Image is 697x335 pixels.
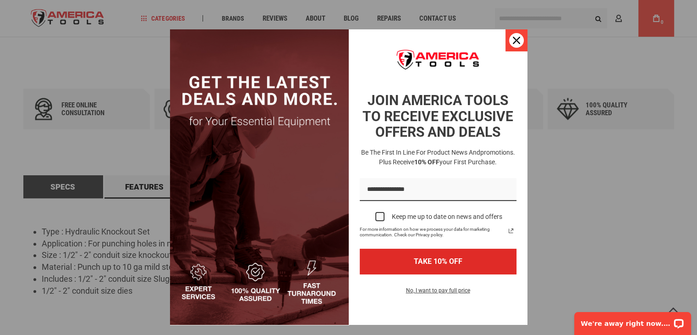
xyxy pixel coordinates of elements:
[392,213,502,221] div: Keep me up to date on news and offers
[505,225,516,236] svg: link icon
[414,158,439,166] strong: 10% OFF
[568,306,697,335] iframe: LiveChat chat widget
[360,249,516,274] button: TAKE 10% OFF
[513,37,520,44] svg: close icon
[379,149,515,166] span: promotions. Plus receive your first purchase.
[362,92,513,140] strong: JOIN AMERICA TOOLS TO RECEIVE EXCLUSIVE OFFERS AND DEALS
[360,178,516,201] input: Email field
[360,227,505,238] span: For more information on how we process your data for marketing communication. Check our Privacy p...
[505,29,527,51] button: Close
[399,285,477,301] button: No, I want to pay full price
[358,148,518,167] h3: Be the first in line for product news and
[505,225,516,236] a: Read our Privacy Policy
